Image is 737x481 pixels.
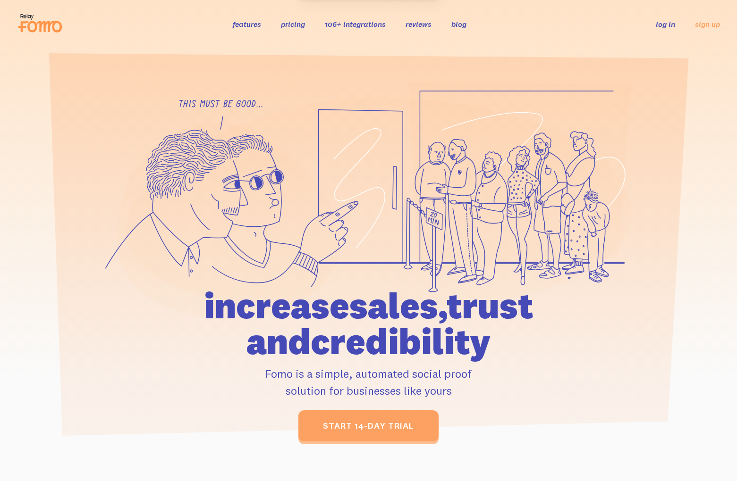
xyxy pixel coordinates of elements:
[150,365,587,399] p: Fomo is a simple, automated social proof solution for businesses like yours
[233,19,261,29] a: features
[656,19,675,29] a: log in
[150,288,587,359] h1: increase sales, trust and credibility
[695,19,720,29] a: sign up
[281,19,305,29] a: pricing
[325,19,386,29] a: 106+ integrations
[406,19,432,29] a: reviews
[451,19,466,29] a: blog
[298,410,439,441] a: start 14-day trial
